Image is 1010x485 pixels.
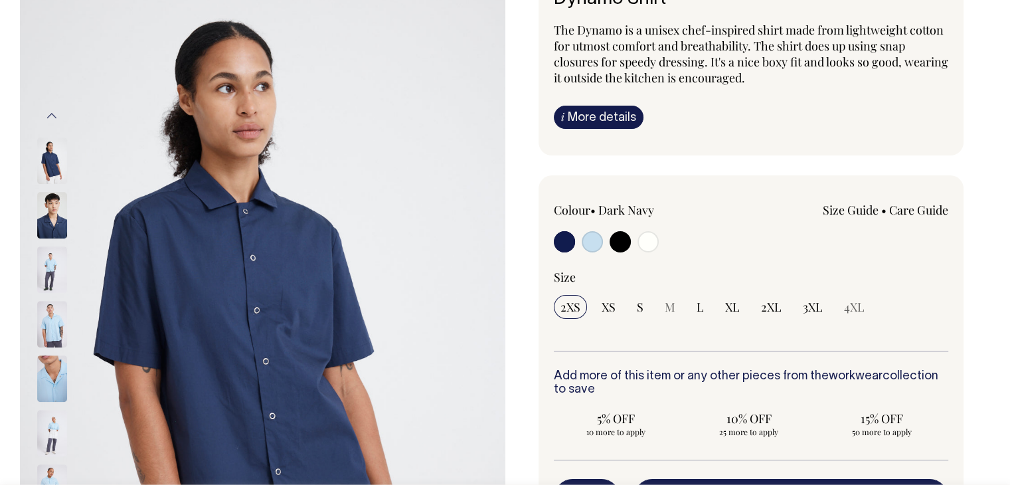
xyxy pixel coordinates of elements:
span: L [697,299,704,315]
span: 50 more to apply [826,427,938,437]
input: 2XL [754,295,788,319]
label: Dark Navy [598,202,654,218]
div: Colour [554,202,712,218]
input: S [630,295,650,319]
img: true-blue [37,410,67,456]
input: XS [595,295,622,319]
button: Previous [42,101,62,131]
img: true-blue [37,301,67,347]
img: dark-navy [37,192,67,239]
h6: Add more of this item or any other pieces from the collection to save [554,370,949,397]
input: 10% OFF 25 more to apply [687,407,811,441]
span: The Dynamo is a unisex chef-inspired shirt made from lightweight cotton for utmost comfort and br... [554,22,948,86]
span: 10% OFF [693,411,805,427]
input: 3XL [796,295,829,319]
a: Care Guide [889,202,948,218]
span: 10 more to apply [560,427,672,437]
span: S [637,299,643,315]
input: 15% OFF 50 more to apply [819,407,944,441]
span: 15% OFF [826,411,938,427]
img: true-blue [37,355,67,402]
input: M [658,295,682,319]
input: L [690,295,711,319]
input: 5% OFF 10 more to apply [554,407,679,441]
div: Size [554,269,949,285]
span: i [561,110,564,124]
span: 4XL [844,299,865,315]
span: M [665,299,675,315]
span: • [590,202,596,218]
a: Size Guide [823,202,879,218]
input: 2XS [554,295,587,319]
span: XS [602,299,616,315]
span: XL [725,299,740,315]
input: XL [718,295,746,319]
span: 5% OFF [560,411,672,427]
span: 25 more to apply [693,427,805,437]
span: • [881,202,886,218]
img: dark-navy [37,138,67,184]
img: true-blue [37,246,67,293]
span: 2XL [761,299,782,315]
input: 4XL [837,295,871,319]
a: iMore details [554,106,643,129]
a: workwear [829,371,883,382]
span: 2XS [560,299,580,315]
span: 3XL [803,299,823,315]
